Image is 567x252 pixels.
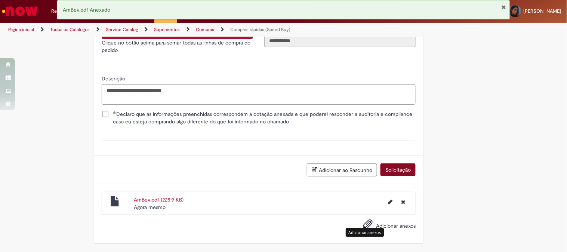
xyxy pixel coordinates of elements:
textarea: Descrição [102,84,416,104]
img: ServiceNow [1,4,39,19]
span: Descrição [102,75,127,82]
input: Valor Total (REAL) [264,34,416,47]
span: Agora mesmo [134,204,166,210]
button: Solicitação [380,163,416,176]
span: Adicionar anexos [376,222,416,229]
a: Service Catalog [106,27,138,33]
ul: Trilhas de página [6,23,372,37]
a: AmBev.pdf (225.9 KB) [134,196,184,203]
span: Obrigatório Preenchido [113,111,116,114]
button: Adicionar ao Rascunho [307,163,377,176]
span: Requisições [51,7,77,15]
span: AmBev.pdf Anexado [63,6,110,13]
p: Clique no botão acima para somar todas as linhas de compra do pedido. [102,39,253,54]
span: [PERSON_NAME] [524,8,561,14]
a: Compras [196,27,214,33]
button: Editar nome de arquivo AmBev.pdf [383,196,397,208]
div: Adicionar anexos [346,228,384,237]
time: 29/08/2025 09:06:49 [134,204,166,210]
button: Excluir AmBev.pdf [397,196,410,208]
a: Todos os Catálogos [50,27,90,33]
button: Fechar Notificação [501,4,506,10]
a: Suprimentos [154,27,180,33]
span: Declaro que as informações preenchidas correspondem a cotação anexada e que poderei responder a a... [113,110,416,125]
button: Adicionar anexos [361,217,375,234]
a: Compras rápidas (Speed Buy) [230,27,290,33]
a: Página inicial [8,27,34,33]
